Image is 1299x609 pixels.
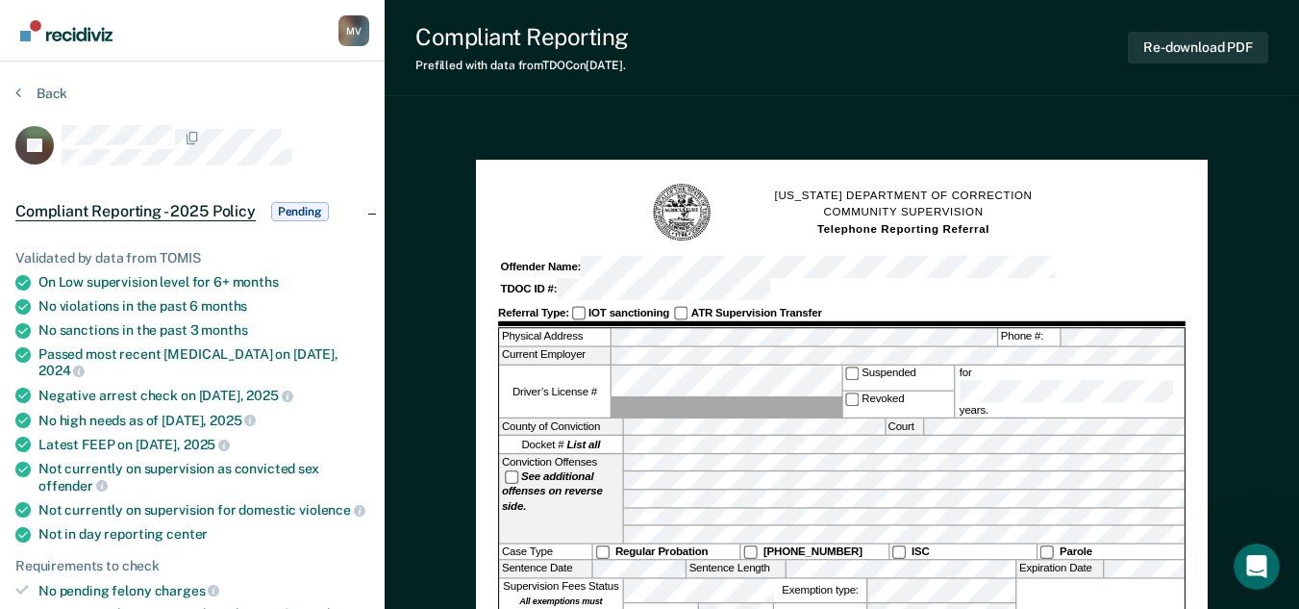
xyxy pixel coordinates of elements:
[155,583,220,598] span: charges
[1040,546,1055,560] input: Parole
[588,306,669,318] strong: IOT sanctioning
[572,306,587,320] input: IOT sanctioning
[184,437,230,452] span: 2025
[15,250,369,266] div: Validated by data from TOMIS
[957,366,1182,418] label: for years.
[499,561,591,577] label: Sentence Date
[505,470,519,485] input: See additional offenses on reverse side.
[499,347,610,364] label: Current Employer
[38,363,85,378] span: 2024
[201,322,247,338] span: months
[845,393,860,407] input: Revoked
[498,306,569,318] strong: Referral Type:
[38,387,369,404] div: Negative arrest check on [DATE],
[38,298,369,315] div: No violations in the past 6
[763,546,862,558] strong: [PHONE_NUMBER]
[499,366,610,418] label: Driver’s License #
[38,478,108,494] span: offender
[1128,32,1268,63] button: Re-download PDF
[271,202,329,221] span: Pending
[38,582,369,599] div: No pending felony
[912,546,930,558] strong: ISC
[233,274,279,290] span: months
[960,380,1173,402] input: for years.
[338,15,369,46] button: Profile dropdown button
[691,306,822,318] strong: ATR Supervision Transfer
[674,306,688,320] input: ATR Supervision Transfer
[886,419,922,435] label: Court
[687,561,785,577] label: Sentence Length
[38,346,369,379] div: Passed most recent [MEDICAL_DATA] on [DATE],
[38,461,369,494] div: Not currently on supervision as convicted sex
[15,202,256,221] span: Compliant Reporting - 2025 Policy
[38,322,369,339] div: No sanctions in the past 3
[201,298,247,314] span: months
[499,329,610,345] label: Physical Address
[615,546,708,558] strong: Regular Probation
[338,15,369,46] div: M V
[775,188,1033,238] h1: [US_STATE] DEPARTMENT OF CORRECTION COMMUNITY SUPERVISION
[501,261,582,273] strong: Offender Name:
[415,23,629,51] div: Compliant Reporting
[246,388,292,403] span: 2025
[845,367,860,381] input: Suspended
[499,454,622,543] div: Conviction Offenses
[166,526,208,542] span: center
[817,222,989,235] strong: Telephone Reporting Referral
[842,366,953,391] label: Suspended
[20,20,112,41] img: Recidiviz
[1017,561,1104,577] label: Expiration Date
[502,470,603,513] strong: See additional offenses on reverse side.
[499,545,591,560] div: Case Type
[652,182,713,243] img: TN Seal
[15,558,369,574] div: Requirements to check
[501,283,558,295] strong: TDOC ID #:
[15,85,67,102] button: Back
[998,329,1060,345] label: Phone #:
[299,502,365,518] span: violence
[499,419,622,435] label: County of Conviction
[210,413,256,428] span: 2025
[38,412,369,429] div: No high needs as of [DATE],
[743,546,758,560] input: [PHONE_NUMBER]
[891,546,906,560] input: ISC
[38,274,369,291] div: On Low supervision level for 6+
[1060,546,1092,558] strong: Parole
[774,578,866,601] label: Exemption type:
[566,439,600,451] strong: List all
[842,392,953,417] label: Revoked
[522,437,601,451] span: Docket #
[38,436,369,453] div: Latest FEEP on [DATE],
[1234,544,1280,590] iframe: Intercom live chat
[595,546,610,560] input: Regular Probation
[38,501,369,519] div: Not currently on supervision for domestic
[415,59,629,72] div: Prefilled with data from TDOC on [DATE] .
[38,526,369,543] div: Not in day reporting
